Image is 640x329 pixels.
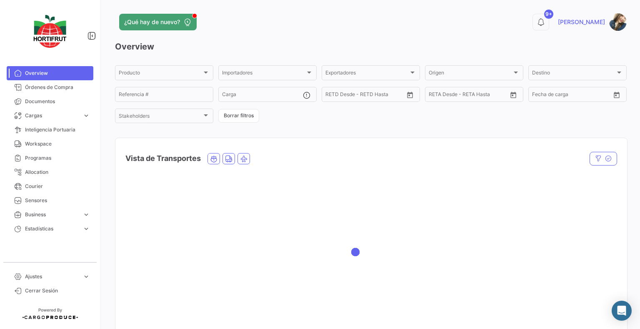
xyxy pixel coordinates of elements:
span: Overview [25,69,90,77]
span: Órdenes de Compra [25,84,90,91]
input: Hasta [553,93,590,99]
span: Importadores [222,71,305,77]
span: expand_more [82,211,90,218]
span: Courier [25,183,90,190]
a: Courier [7,179,93,193]
button: Ocean [208,153,220,164]
button: Open calendar [507,89,520,101]
div: Abrir Intercom Messenger [612,301,632,321]
a: Allocation [7,165,93,179]
input: Desde [532,93,547,99]
input: Desde [429,93,444,99]
span: Ajustes [25,273,79,280]
img: 67520e24-8e31-41af-9406-a183c2b4e474.jpg [609,13,627,31]
span: Stakeholders [119,114,202,120]
button: Air [238,153,250,164]
button: Open calendar [610,89,623,101]
span: Cerrar Sesión [25,287,90,294]
span: Producto [119,71,202,77]
span: Exportadores [325,71,409,77]
span: Allocation [25,168,90,176]
a: Sensores [7,193,93,208]
span: Inteligencia Portuaria [25,126,90,134]
input: Hasta [450,93,487,99]
span: Cargas [25,112,79,119]
span: expand_more [82,112,90,119]
a: Workspace [7,137,93,151]
span: [PERSON_NAME] [558,18,605,26]
button: Land [223,153,235,164]
button: Open calendar [404,89,416,101]
a: Inteligencia Portuaria [7,123,93,137]
span: Origen [429,71,512,77]
a: Documentos [7,94,93,109]
span: expand_more [82,225,90,233]
span: ¿Qué hay de nuevo? [124,18,180,26]
button: Borrar filtros [218,109,259,123]
span: Programas [25,154,90,162]
a: Órdenes de Compra [7,80,93,94]
h3: Overview [115,41,627,52]
span: Sensores [25,197,90,204]
a: Programas [7,151,93,165]
span: Destino [532,71,615,77]
button: ¿Qué hay de nuevo? [119,14,197,30]
span: Documentos [25,98,90,105]
input: Hasta [346,93,384,99]
span: Workspace [25,140,90,148]
span: Estadísticas [25,225,79,233]
span: Business [25,211,79,218]
span: expand_more [82,273,90,280]
img: logo-hortifrut.svg [29,10,71,53]
input: Desde [325,93,340,99]
a: Overview [7,66,93,80]
h4: Vista de Transportes [125,153,201,164]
